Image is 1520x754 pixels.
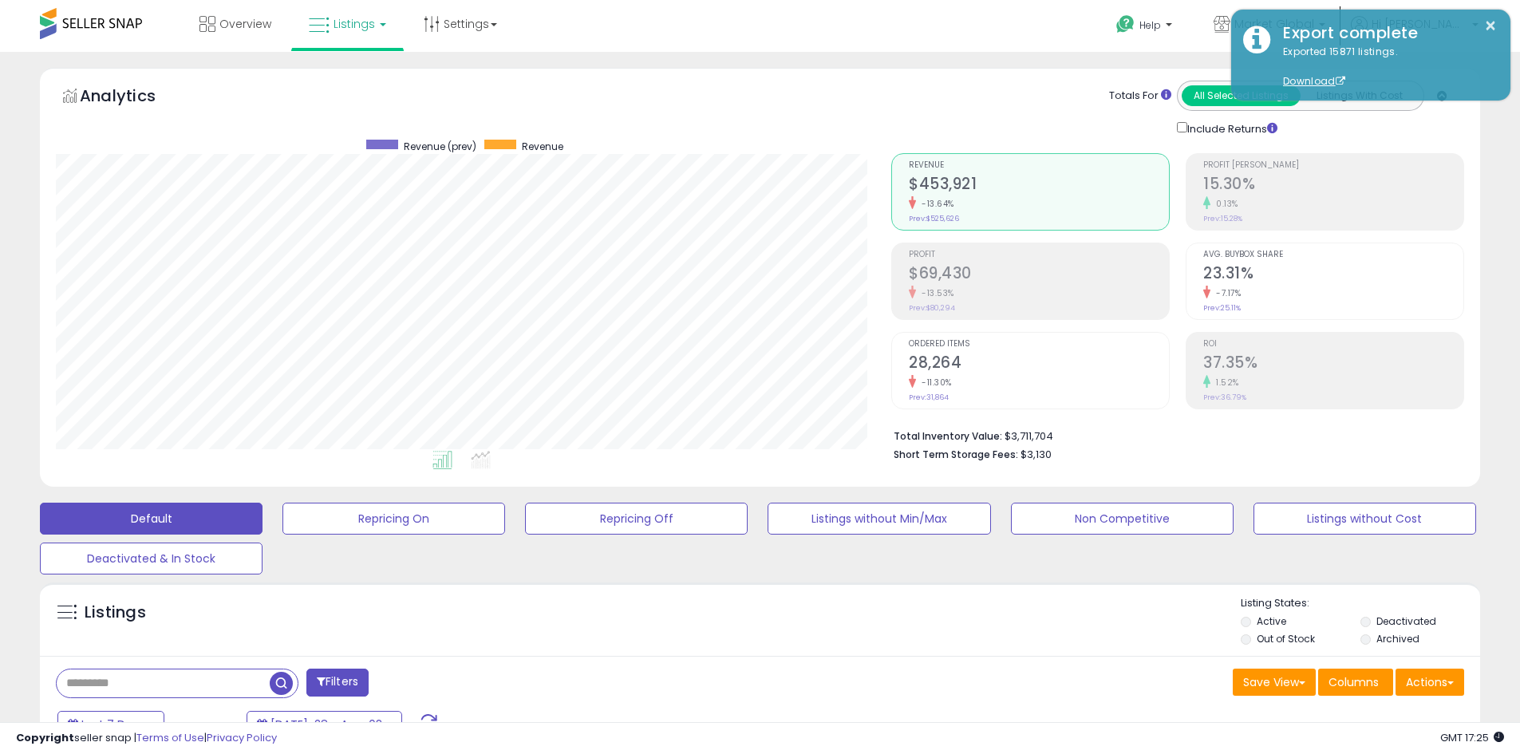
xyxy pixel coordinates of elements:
[334,16,375,32] span: Listings
[1203,214,1242,223] small: Prev: 15.28%
[1440,730,1504,745] span: 2025-08-11 17:25 GMT
[909,264,1169,286] h2: $69,430
[219,16,271,32] span: Overview
[1203,161,1463,170] span: Profit [PERSON_NAME]
[1203,393,1246,402] small: Prev: 36.79%
[522,140,563,153] span: Revenue
[909,303,955,313] small: Prev: $80,294
[894,425,1452,444] li: $3,711,704
[1241,596,1480,611] p: Listing States:
[282,503,505,535] button: Repricing On
[1233,669,1316,696] button: Save View
[1203,303,1241,313] small: Prev: 25.11%
[1103,2,1188,52] a: Help
[306,669,369,697] button: Filters
[909,251,1169,259] span: Profit
[1257,614,1286,628] label: Active
[1271,22,1498,45] div: Export complete
[85,602,146,624] h5: Listings
[1318,669,1393,696] button: Columns
[1203,264,1463,286] h2: 23.31%
[404,140,476,153] span: Revenue (prev)
[80,85,187,111] h5: Analytics
[916,198,954,210] small: -13.64%
[1283,74,1345,88] a: Download
[1257,632,1315,645] label: Out of Stock
[909,175,1169,196] h2: $453,921
[136,730,204,745] a: Terms of Use
[916,377,952,389] small: -11.30%
[1139,18,1161,32] span: Help
[1210,198,1238,210] small: 0.13%
[1254,503,1476,535] button: Listings without Cost
[1376,632,1419,645] label: Archived
[1165,119,1297,137] div: Include Returns
[1210,377,1239,389] small: 1.52%
[894,448,1018,461] b: Short Term Storage Fees:
[1396,669,1464,696] button: Actions
[1271,45,1498,89] div: Exported 15871 listings.
[1182,85,1301,106] button: All Selected Listings
[40,543,263,574] button: Deactivated & In Stock
[1376,614,1436,628] label: Deactivated
[16,731,277,746] div: seller snap | |
[16,730,74,745] strong: Copyright
[1021,447,1052,462] span: $3,130
[1203,175,1463,196] h2: 15.30%
[909,393,949,402] small: Prev: 31,864
[909,214,959,223] small: Prev: $525,626
[1210,287,1241,299] small: -7.17%
[1203,353,1463,375] h2: 37.35%
[768,503,990,535] button: Listings without Min/Max
[909,161,1169,170] span: Revenue
[1203,251,1463,259] span: Avg. Buybox Share
[909,340,1169,349] span: Ordered Items
[1011,503,1234,535] button: Non Competitive
[916,287,954,299] small: -13.53%
[40,503,263,535] button: Default
[894,429,1002,443] b: Total Inventory Value:
[1484,16,1497,36] button: ×
[207,730,277,745] a: Privacy Policy
[1203,340,1463,349] span: ROI
[1115,14,1135,34] i: Get Help
[1109,89,1171,104] div: Totals For
[1329,674,1379,690] span: Columns
[909,353,1169,375] h2: 28,264
[525,503,748,535] button: Repricing Off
